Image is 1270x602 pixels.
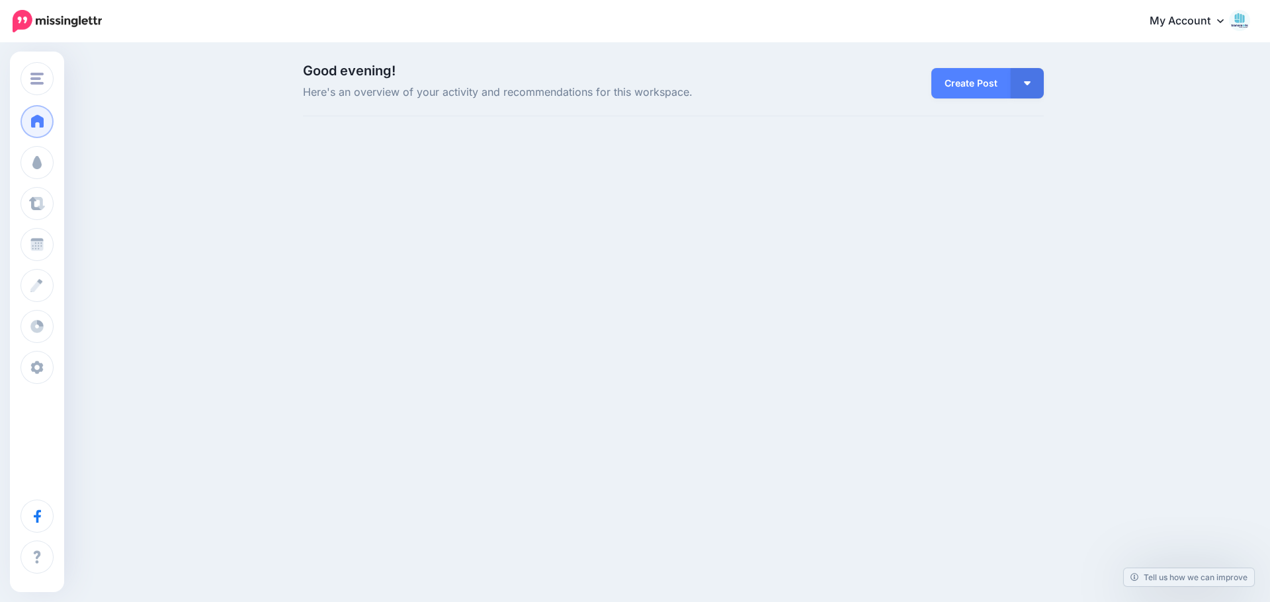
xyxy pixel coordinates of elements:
[931,68,1011,98] a: Create Post
[13,10,102,32] img: Missinglettr
[303,84,790,101] span: Here's an overview of your activity and recommendations for this workspace.
[30,73,44,85] img: menu.png
[303,63,396,79] span: Good evening!
[1136,5,1250,38] a: My Account
[1024,81,1031,85] img: arrow-down-white.png
[1124,568,1254,586] a: Tell us how we can improve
